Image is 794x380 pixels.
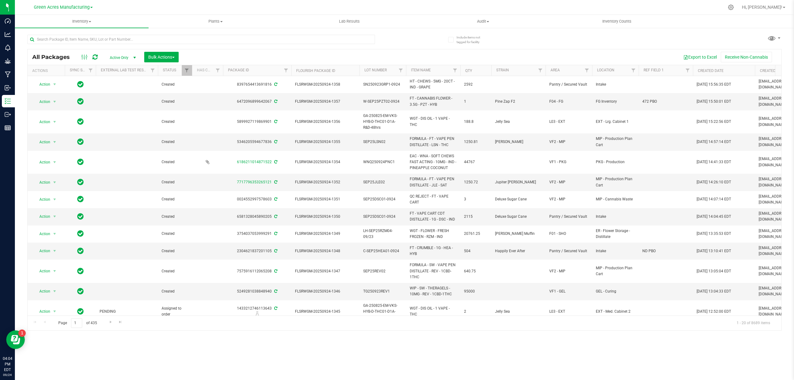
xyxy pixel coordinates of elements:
[697,99,731,105] span: [DATE] 15:50:01 EDT
[642,99,689,105] span: 472 PBO
[162,159,188,165] span: Created
[464,99,488,105] span: 1
[363,179,402,185] span: SEP25JLE02
[5,45,11,51] inline-svg: Monitoring
[77,229,84,238] span: In Sync
[760,69,781,73] a: Created By
[51,138,59,146] span: select
[162,179,188,185] span: Created
[596,99,635,105] span: FG Inventory
[295,139,356,145] span: FLSRWGM-20250924-1355
[3,373,12,377] p: 09/24
[364,68,387,72] a: Lot Number
[549,139,588,145] span: VF2 - MIP
[34,80,51,89] span: Action
[273,306,277,311] span: Sync from Compliance System
[549,159,588,165] span: VF1 - PKG
[697,309,731,315] span: [DATE] 12:52:00 EDT
[162,268,188,274] span: Created
[222,139,292,145] div: 5346205594677836
[464,196,488,202] span: 3
[34,158,51,167] span: Action
[222,82,292,87] div: 8397654413691816
[5,98,11,104] inline-svg: Inventory
[295,248,356,254] span: FLSRWGM-20250924-1348
[410,228,457,240] span: WGT - FLOWER - FRESH FROZEN - RZM - IND
[464,309,488,315] span: 2
[70,68,94,72] a: Sync Status
[77,195,84,203] span: In Sync
[237,180,272,184] a: 7717796353265121
[273,269,277,273] span: Sync from Compliance System
[363,268,402,274] span: SEP25REV02
[697,179,731,185] span: [DATE] 14:26:10 EDT
[417,19,550,24] span: Audit
[34,195,51,204] span: Action
[3,356,12,373] p: 04:04 PM EDT
[34,230,51,238] span: Action
[464,288,488,294] span: 95000
[363,228,402,240] span: LH-SEP25RZM04-09/23
[295,99,356,105] span: FLSRWGM-20250924-1357
[296,69,335,73] a: Flourish Package ID
[162,139,188,145] span: Created
[5,58,11,64] inline-svg: Grow
[51,178,59,187] span: select
[51,195,59,204] span: select
[549,231,588,237] span: F01 - SHO
[495,309,542,315] span: Jelly Sea
[34,247,51,255] span: Action
[101,68,149,72] a: External Lab Test Result
[495,214,542,220] span: Deluxe Sugar Cane
[273,140,277,144] span: Sync from Compliance System
[77,97,84,106] span: In Sync
[697,214,731,220] span: [DATE] 14:04:45 EDT
[162,82,188,87] span: Created
[411,68,431,72] a: Item Name
[495,196,542,202] span: Deluxe Sugar Cane
[34,267,51,275] span: Action
[162,99,188,105] span: Created
[596,265,635,277] span: MIP - Production Plan Cart
[222,119,292,125] div: 5899927119869901
[410,176,457,188] span: FORMULA - FT - VAPE PEN DISTILLATE - JLE - SAT
[222,248,292,254] div: 2304621837201105
[51,287,59,296] span: select
[51,97,59,106] span: select
[34,287,51,296] span: Action
[273,289,277,293] span: Sync from Compliance System
[549,268,588,274] span: VF2 - MIP
[222,231,292,237] div: 3754037053999291
[222,306,292,318] div: 1433212746113643
[51,247,59,255] span: select
[727,4,735,10] div: Manage settings
[628,65,639,76] a: Filter
[464,119,488,125] span: 188.8
[100,309,154,315] span: PENDING
[410,116,457,127] span: WGT - DIS OIL - 1 VAPE - THC
[495,231,542,237] span: [PERSON_NAME] Muffin
[51,230,59,238] span: select
[106,318,115,327] a: Go to the next page
[410,78,457,90] span: HT - CHEWS - 5MG - 20CT - IND - GRAPE
[464,179,488,185] span: 1250.72
[15,15,149,28] a: Inventory
[51,118,59,126] span: select
[116,318,125,327] a: Go to the last page
[697,268,731,274] span: [DATE] 13:05:04 EDT
[550,15,684,28] a: Inventory Counts
[363,248,402,254] span: C-SEP25HEA01-0924
[596,136,635,148] span: MIP - Production Plan Cart
[77,158,84,166] span: In Sync
[222,311,292,318] div: R&D Lab Sample
[77,178,84,186] span: In Sync
[222,214,292,220] div: 6581328045890205
[495,139,542,145] span: [PERSON_NAME]
[283,15,416,28] a: Lab Results
[410,245,457,257] span: FT - CRUMBLE - 1G - HEA - HYB
[77,80,84,89] span: In Sync
[596,228,635,240] span: ER - Flower Storage - Distillate
[495,179,542,185] span: Jupiter [PERSON_NAME]
[679,52,721,62] button: Export to Excel
[549,248,588,254] span: Pantry / Secured Vault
